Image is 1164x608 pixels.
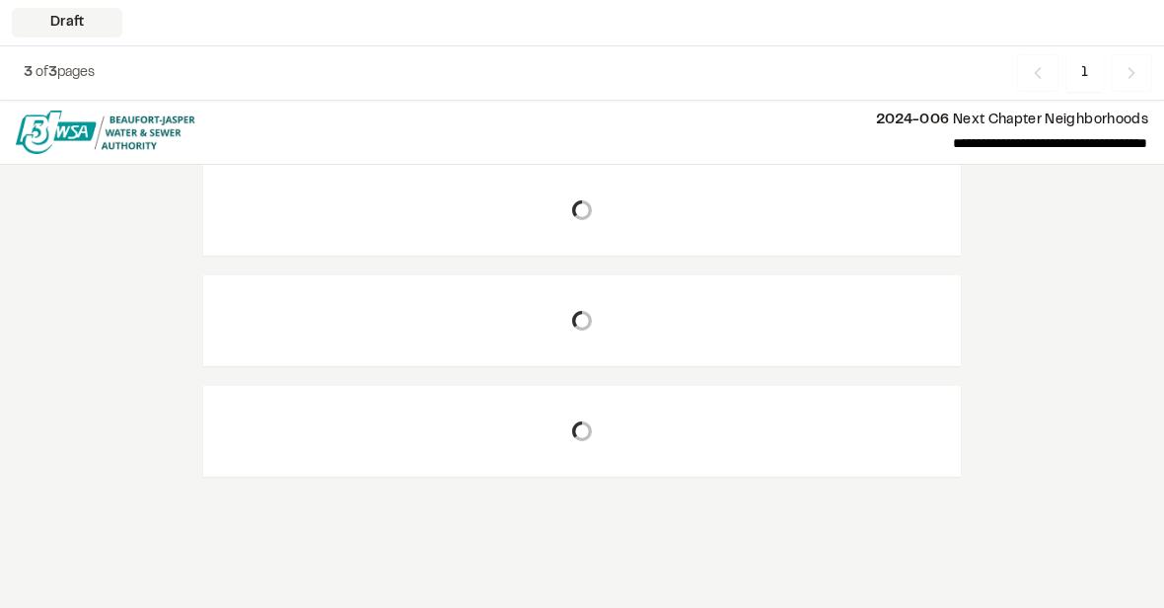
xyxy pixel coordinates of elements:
p: Next Chapter Neighborhoods [211,110,1148,131]
p: of pages [24,62,95,84]
img: file [16,111,195,154]
span: 3 [24,67,33,79]
span: 1 [1066,54,1103,92]
span: 2024-006 [876,114,950,126]
nav: Navigation [1017,54,1152,92]
div: Draft [12,8,122,38]
span: 3 [48,67,57,79]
